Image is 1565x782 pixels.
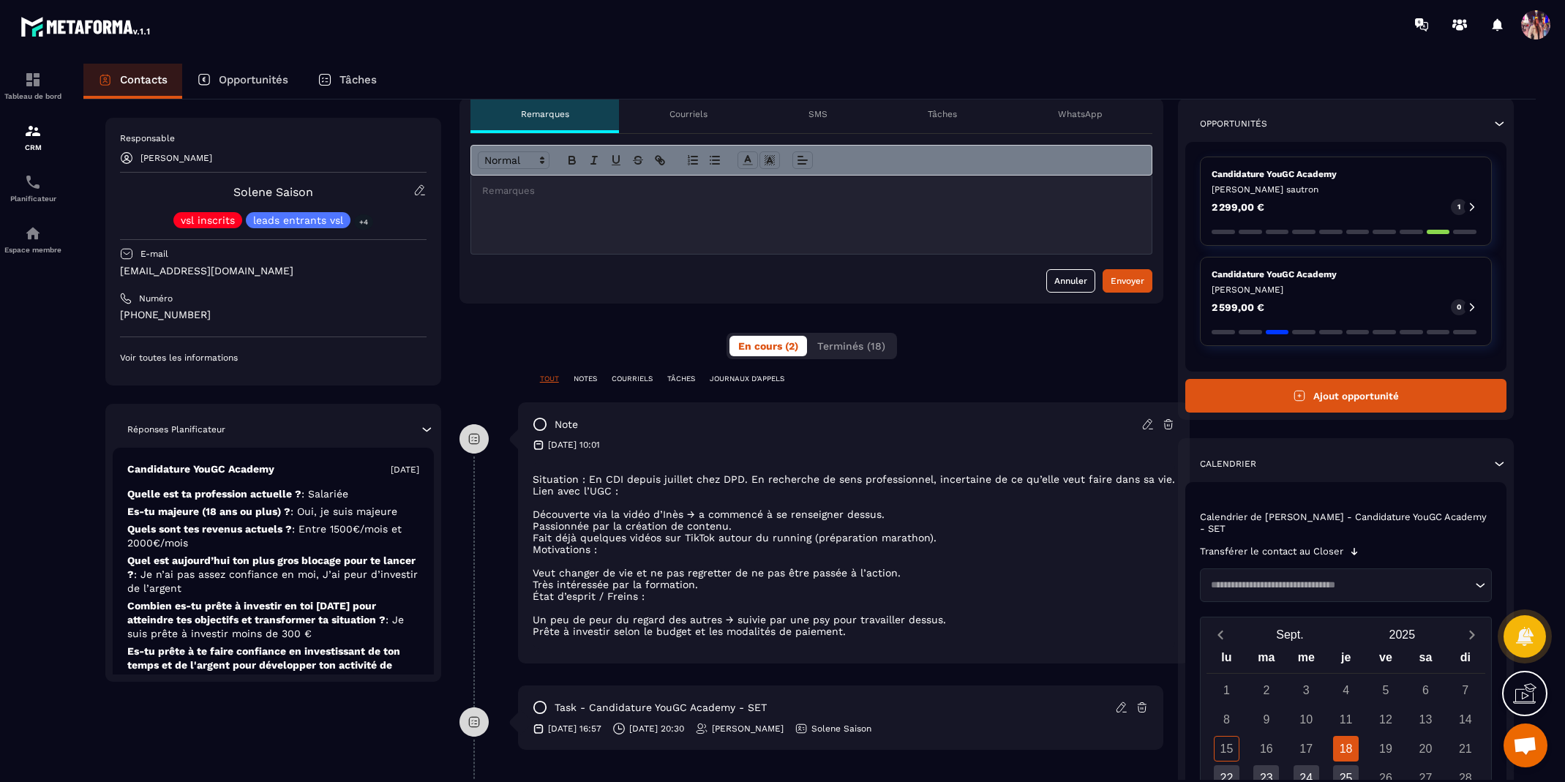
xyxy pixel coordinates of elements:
div: 19 [1373,736,1399,762]
a: schedulerschedulerPlanificateur [4,162,62,214]
a: Tâches [303,64,391,99]
div: 15 [1214,736,1239,762]
img: logo [20,13,152,40]
p: [PERSON_NAME] sautron [1212,184,1480,195]
p: COURRIELS [612,374,653,384]
div: di [1446,647,1485,673]
p: Opportunités [1200,118,1267,129]
div: 10 [1294,707,1319,732]
p: [DATE] 16:57 [548,723,601,734]
a: Opportunités [182,64,303,99]
div: sa [1406,647,1445,673]
div: 21 [1452,736,1478,762]
li: Situation : En CDI depuis juillet chez DPD. En recherche de sens professionnel, incertaine de ce ... [533,473,1175,485]
div: 18 [1333,736,1359,762]
li: Passionnée par la création de contenu. [533,520,1175,532]
div: 12 [1373,707,1399,732]
span: : Salariée [301,488,348,500]
p: Voir toutes les informations [120,352,427,364]
div: 9 [1253,707,1279,732]
div: 7 [1452,677,1478,703]
span: : Je ne suis pas 100% certaine... [207,673,369,685]
div: 13 [1413,707,1438,732]
div: 6 [1413,677,1438,703]
a: Contacts [83,64,182,99]
div: 8 [1214,707,1239,732]
p: Quelle est ta profession actuelle ? [127,487,419,501]
p: CRM [4,143,62,151]
div: 11 [1333,707,1359,732]
a: formationformationCRM [4,111,62,162]
img: scheduler [24,173,42,191]
p: Calendrier de [PERSON_NAME] - Candidature YouGC Academy - SET [1200,511,1492,535]
li: Motivations : [533,544,1175,555]
a: automationsautomationsEspace membre [4,214,62,265]
p: Planificateur [4,195,62,203]
img: formation [24,71,42,89]
img: formation [24,122,42,140]
p: Numéro [139,293,173,304]
div: 20 [1413,736,1438,762]
div: 5 [1373,677,1399,703]
p: Opportunités [219,73,288,86]
div: me [1286,647,1326,673]
button: Open years overlay [1346,622,1458,647]
div: 17 [1294,736,1319,762]
a: Solene Saison [233,185,313,199]
button: En cours (2) [729,336,807,356]
p: [PERSON_NAME] [140,153,212,163]
img: automations [24,225,42,242]
p: leads entrants vsl [253,215,343,225]
p: note [555,418,578,432]
p: [DATE] 10:01 [548,439,600,451]
p: Es-tu majeure (18 ans ou plus) ? [127,505,419,519]
div: lu [1206,647,1246,673]
button: Open months overlay [1234,622,1346,647]
div: ma [1247,647,1286,673]
p: SMS [808,108,827,120]
li: Découverte via la vidéo d’Inès → a commencé à se renseigner dessus. [533,508,1175,520]
p: Quel est aujourd’hui ton plus gros blocage pour te lancer ? [127,554,419,595]
p: Remarques [521,108,569,120]
div: 1 [1214,677,1239,703]
p: Combien es-tu prête à investir en toi [DATE] pour atteindre tes objectifs et transformer ta situa... [127,599,419,641]
div: 3 [1294,677,1319,703]
input: Search for option [1206,578,1471,593]
span: En cours (2) [738,340,798,352]
p: [PERSON_NAME] [1212,284,1480,296]
div: Ouvrir le chat [1504,723,1547,767]
p: Candidature YouGC Academy [1212,168,1480,180]
button: Ajout opportunité [1185,379,1506,413]
li: Prête à investir selon le budget et les modalités de paiement. [533,625,1175,637]
p: WhatsApp [1058,108,1103,120]
li: Un peu de peur du regard des autres → suivie par une psy pour travailler dessus. [533,614,1175,625]
button: Next month [1458,625,1485,644]
p: 2 599,00 € [1212,302,1264,312]
p: [DATE] [391,464,419,475]
div: je [1326,647,1365,673]
p: NOTES [574,374,597,384]
div: 16 [1253,736,1279,762]
p: Es-tu prête à te faire confiance en investissant de ton temps et de l'argent pour développer ton ... [127,644,419,686]
div: 2 [1253,677,1279,703]
p: E-mail [140,248,168,260]
li: Fait déjà quelques vidéos sur TikTok autour du running (préparation marathon). [533,532,1175,544]
p: Candidature YouGC Academy [1212,268,1480,280]
p: Réponses Planificateur [127,424,225,435]
p: TOUT [540,374,559,384]
p: Candidature YouGC Academy [127,462,274,476]
p: task - Candidature YouGC Academy - SET [555,701,767,715]
div: 14 [1452,707,1478,732]
div: Search for option [1200,568,1492,602]
span: : Oui, je suis majeure [290,505,397,517]
li: Très intéressée par la formation. [533,579,1175,590]
div: 4 [1333,677,1359,703]
p: +4 [354,214,373,230]
p: [DATE] 20:30 [629,723,684,734]
p: JOURNAUX D'APPELS [710,374,784,384]
li: Veut changer de vie et ne pas regretter de ne pas être passée à l’action. [533,567,1175,579]
li: Lien avec l’UGC : [533,485,1175,497]
p: Calendrier [1200,458,1256,470]
button: Previous month [1206,625,1234,644]
p: Tâches [339,73,377,86]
